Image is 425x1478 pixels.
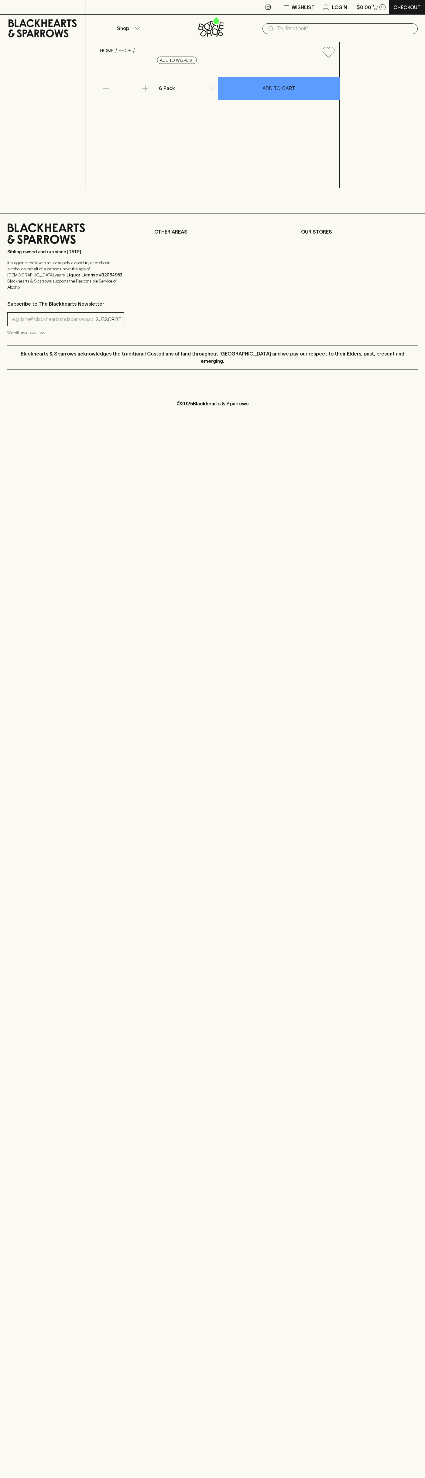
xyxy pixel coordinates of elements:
p: OUR STORES [301,228,418,235]
button: SUBSCRIBE [93,313,124,326]
p: Sibling owned and run since [DATE] [7,249,124,255]
p: 6 Pack [159,85,175,92]
button: ADD TO CART [218,77,340,100]
p: ADD TO CART [262,85,295,92]
p: SUBSCRIBE [96,316,121,323]
p: Blackhearts & Sparrows acknowledges the traditional Custodians of land throughout [GEOGRAPHIC_DAT... [12,350,413,365]
button: Add to wishlist [320,44,337,60]
a: HOME [100,48,114,53]
p: We will never spam you [7,329,124,335]
button: Add to wishlist [157,57,197,64]
button: Shop [85,15,170,42]
p: $0.00 [357,4,371,11]
div: 6 Pack [156,82,218,94]
p: Login [332,4,347,11]
input: e.g. jane@blackheartsandsparrows.com.au [12,314,93,324]
p: Shop [117,25,129,32]
p: Wishlist [292,4,315,11]
p: OTHER AREAS [154,228,271,235]
p: Subscribe to The Blackhearts Newsletter [7,300,124,307]
input: Try "Pinot noir" [277,24,413,33]
p: Checkout [393,4,421,11]
img: 52208.png [95,62,339,188]
p: It is against the law to sell or supply alcohol to, or to obtain alcohol on behalf of a person un... [7,260,124,290]
a: SHOP [118,48,132,53]
strong: Liquor License #32064953 [67,272,122,277]
p: 0 [381,5,384,9]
